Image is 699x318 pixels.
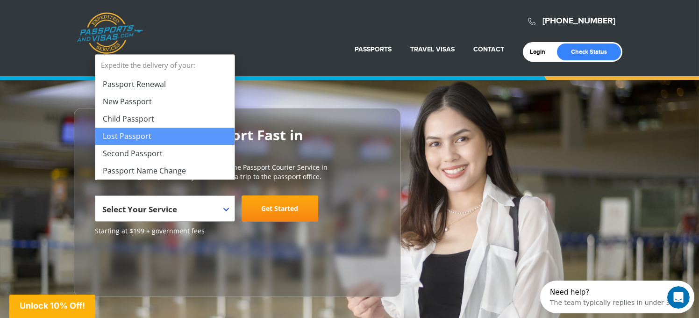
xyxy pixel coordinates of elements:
a: Passports [355,45,392,53]
h2: Get Your U.S. Passport Fast in [PERSON_NAME] [95,127,380,158]
div: The team typically replies in under 3h [10,15,134,25]
a: Get Started [242,195,318,222]
a: Travel Visas [410,45,455,53]
div: Open Intercom Messenger [4,4,162,29]
iframe: Customer reviews powered by Trustpilot [95,240,165,287]
li: Expedite the delivery of your: [95,55,235,180]
a: [PHONE_NUMBER] [542,16,615,26]
span: Unlock 10% Off! [20,301,85,311]
div: Need help? [10,8,134,15]
p: [DOMAIN_NAME] is the #1 most trusted online Passport Courier Service in [GEOGRAPHIC_DATA]. We sav... [95,163,380,181]
li: Passport Renewal [95,76,235,93]
li: Passport Name Change [95,162,235,180]
li: Child Passport [95,110,235,128]
li: Lost Passport [95,128,235,145]
iframe: Intercom live chat discovery launcher [540,281,694,313]
span: Starting at $199 + government fees [95,226,380,236]
a: Check Status [557,43,621,60]
strong: Expedite the delivery of your: [95,55,235,76]
a: Contact [473,45,504,53]
span: Select Your Service [102,204,177,215]
iframe: Intercom live chat [667,286,690,309]
div: Unlock 10% Off! [9,295,95,318]
li: New Passport [95,93,235,110]
span: Select Your Service [95,195,235,222]
a: Login [530,48,552,56]
li: Second Passport [95,145,235,162]
a: Passports & [DOMAIN_NAME] [77,12,143,54]
span: Select Your Service [102,199,225,225]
